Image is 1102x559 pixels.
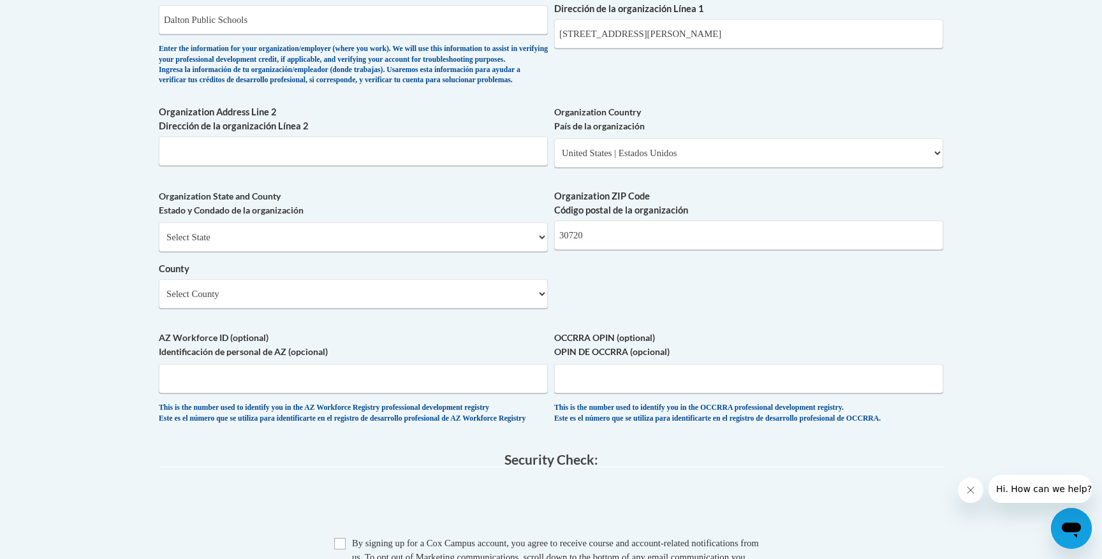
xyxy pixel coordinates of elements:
[159,331,548,359] label: AZ Workforce ID (optional) Identificación de personal de AZ (opcional)
[159,44,548,86] div: Enter the information for your organization/employer (where you work). We will use this informati...
[159,403,548,424] div: This is the number used to identify you in the AZ Workforce Registry professional development reg...
[159,105,548,133] label: Organization Address Line 2 Dirección de la organización Línea 2
[554,105,943,133] label: Organization Country País de la organización
[454,480,648,530] iframe: reCAPTCHA
[1051,508,1092,549] iframe: Button to launch messaging window
[159,262,548,276] label: County
[159,189,548,217] label: Organization State and County Estado y Condado de la organización
[159,136,548,166] input: Metadata input
[554,189,943,217] label: Organization ZIP Code Código postal de la organización
[958,477,983,503] iframe: Close message
[554,331,943,359] label: OCCRRA OPIN (optional) OPIN DE OCCRRA (opcional)
[159,5,548,34] input: Metadata input
[554,19,943,48] input: Metadata input
[504,451,598,467] span: Security Check:
[554,403,943,424] div: This is the number used to identify you in the OCCRRA professional development registry. Este es ...
[988,475,1092,503] iframe: Message from company
[554,221,943,250] input: Metadata input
